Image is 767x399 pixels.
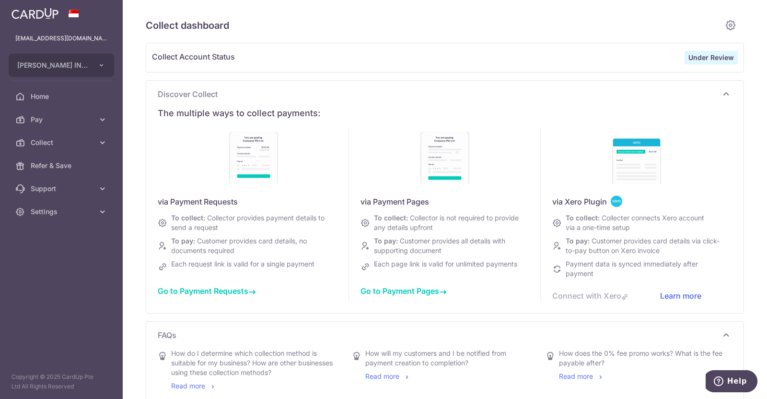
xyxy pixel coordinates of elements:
a: Read more [365,372,411,380]
p: FAQs [158,329,732,341]
span: Refer & Save [31,161,94,170]
span: Pay [31,115,94,124]
span: To collect: [171,214,205,222]
div: via Payment Requests [158,196,349,207]
a: Read more [559,372,604,380]
div: via Xero Plugin [552,196,732,207]
span: Collect Account Status [152,51,685,64]
span: Collector is not required to provide any details upfront [374,214,519,231]
div: How does the 0% fee promo works? What is the fee payable after? [559,349,726,368]
img: <span class="translation_missing" title="translation missing: en.collect_dashboard.discover.cards... [611,195,622,207]
span: Discover Collect [158,88,721,100]
span: Customer provides card details via click-to-pay button on Xero invoice [566,237,720,254]
span: Payment data is synced immediately after payment [566,260,698,278]
span: To pay: [374,237,398,245]
img: discover-xero-sg-b5e0f4a20565c41d343697c4b648558ec96bb2b1b9ca64f21e4d1c2465932dfb.jpg [607,127,665,184]
a: Go to Payment Pages [360,286,447,296]
span: Home [31,92,94,101]
iframe: Opens a widget where you can find more information [706,370,757,394]
span: Customer provides card details, no documents required [171,237,307,254]
span: Help [22,7,41,15]
div: The multiple ways to collect payments: [158,108,732,119]
span: [PERSON_NAME] INTERIOR PTE LTD [17,60,88,70]
img: discover-payment-pages-940d318898c69d434d935dddd9c2ffb4de86cb20fe041a80db9227a4a91428ac.jpg [416,127,473,184]
span: Collector provides payment details to send a request [171,214,325,231]
h5: Collect dashboard [146,18,721,33]
span: To collect: [374,214,408,222]
span: Settings [31,207,94,217]
span: Each request link is valid for a single payment [171,260,314,268]
span: To collect: [566,214,600,222]
strong: Under Review [688,53,734,61]
div: How do I determine which collection method is suitable for my business? How are other businesses ... [171,349,338,377]
span: Collecter connects Xero account via a one-time setup [566,214,704,231]
span: Each page link is valid for unlimited payments [374,260,517,268]
div: Discover Collect [158,104,732,305]
p: Discover Collect [158,88,732,100]
a: Read more [171,382,217,390]
a: Learn more [660,291,701,301]
img: discover-payment-requests-886a7fde0c649710a92187107502557eb2ad8374a8eb2e525e76f9e186b9ffba.jpg [224,127,282,184]
div: How will my customers and I be notified from payment creation to completion? [365,349,533,368]
span: FAQs [158,329,721,341]
span: To pay: [171,237,195,245]
p: [EMAIL_ADDRESS][DOMAIN_NAME] [15,34,107,43]
span: To pay: [566,237,590,245]
span: Customer provides all details with supporting document [374,237,505,254]
img: CardUp [12,8,58,19]
div: via Payment Pages [360,196,540,207]
span: Collect [31,138,94,147]
span: Support [31,184,94,193]
button: [PERSON_NAME] INTERIOR PTE LTD [9,54,114,77]
a: Go to Payment Requests [158,286,256,296]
